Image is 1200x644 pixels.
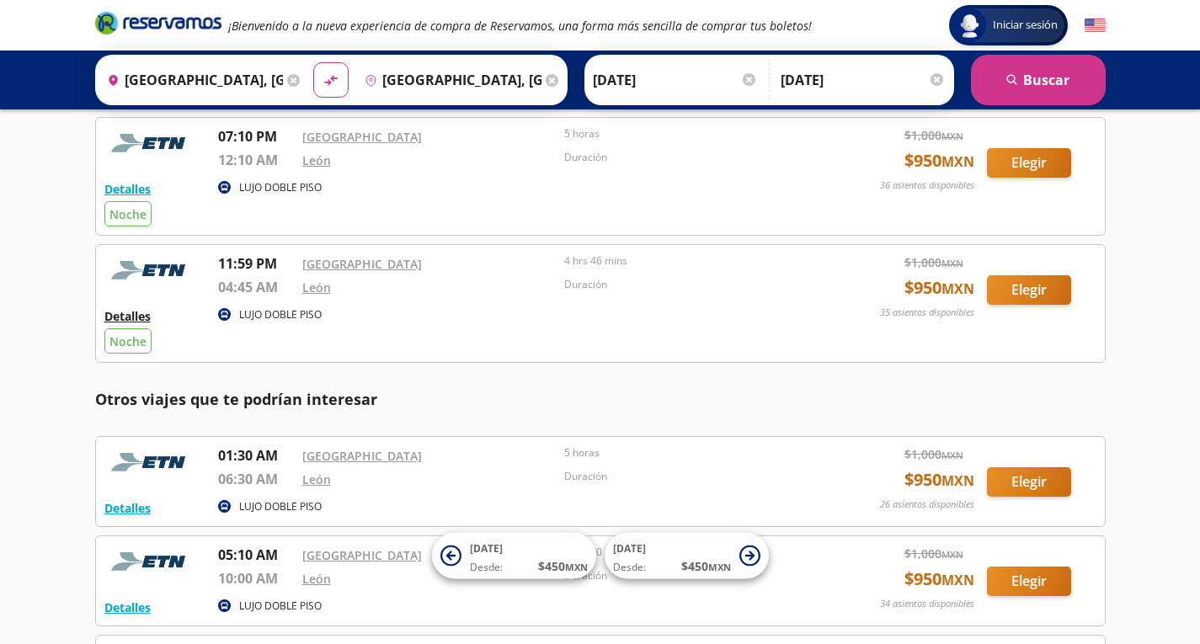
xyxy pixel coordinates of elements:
[593,59,758,101] input: Elegir Fecha
[880,597,974,611] p: 34 asientos disponibles
[941,471,974,490] small: MXN
[100,59,284,101] input: Buscar Origen
[470,541,503,556] span: [DATE]
[358,59,541,101] input: Buscar Destino
[941,449,963,461] small: MXN
[987,275,1071,305] button: Elegir
[302,279,331,295] a: León
[470,560,503,575] span: Desde:
[941,152,974,171] small: MXN
[239,499,322,514] p: LUJO DOBLE PISO
[565,561,588,573] small: MXN
[904,567,974,592] span: $ 950
[95,10,221,40] a: Brand Logo
[941,571,974,589] small: MXN
[302,256,422,272] a: [GEOGRAPHIC_DATA]
[218,126,294,146] p: 07:10 PM
[904,126,963,144] span: $ 1,000
[880,178,974,193] p: 36 asientos disponibles
[218,150,294,170] p: 12:10 AM
[538,557,588,575] span: $ 450
[302,547,422,563] a: [GEOGRAPHIC_DATA]
[104,545,197,578] img: RESERVAMOS
[239,307,322,322] p: LUJO DOBLE PISO
[104,126,197,160] img: RESERVAMOS
[613,560,646,575] span: Desde:
[986,17,1064,34] span: Iniciar sesión
[564,150,819,165] p: Duración
[564,277,819,292] p: Duración
[104,180,151,198] button: Detalles
[880,498,974,512] p: 26 asientos disponibles
[564,126,819,141] p: 5 horas
[302,571,331,587] a: León
[218,545,294,565] p: 05:10 AM
[781,59,946,101] input: Opcional
[239,180,322,195] p: LUJO DOBLE PISO
[987,467,1071,497] button: Elegir
[941,548,963,561] small: MXN
[605,533,769,579] button: [DATE]Desde:$450MXN
[1085,15,1106,36] button: English
[302,471,331,487] a: León
[941,279,974,298] small: MXN
[681,557,731,575] span: $ 450
[941,130,963,142] small: MXN
[302,129,422,145] a: [GEOGRAPHIC_DATA]
[613,541,646,556] span: [DATE]
[904,445,963,463] span: $ 1,000
[109,333,147,349] span: Noche
[218,568,294,588] p: 10:00 AM
[218,469,294,489] p: 06:30 AM
[904,253,963,271] span: $ 1,000
[104,599,151,616] button: Detalles
[228,18,812,34] em: ¡Bienvenido a la nueva experiencia de compra de Reservamos, una forma más sencilla de comprar tus...
[218,277,294,297] p: 04:45 AM
[218,445,294,466] p: 01:30 AM
[104,307,151,325] button: Detalles
[904,545,963,562] span: $ 1,000
[880,306,974,320] p: 35 asientos disponibles
[564,469,819,484] p: Duración
[302,152,331,168] a: León
[904,275,974,301] span: $ 950
[971,55,1106,105] button: Buscar
[987,567,1071,596] button: Elegir
[104,499,151,517] button: Detalles
[432,533,596,579] button: [DATE]Desde:$450MXN
[904,467,974,492] span: $ 950
[302,448,422,464] a: [GEOGRAPHIC_DATA]
[104,445,197,479] img: RESERVAMOS
[941,257,963,269] small: MXN
[109,206,147,222] span: Noche
[564,445,819,460] p: 5 horas
[95,10,221,35] i: Brand Logo
[564,253,819,269] p: 4 hrs 46 mins
[239,599,322,614] p: LUJO DOBLE PISO
[904,148,974,173] span: $ 950
[104,253,197,287] img: RESERVAMOS
[708,561,731,573] small: MXN
[95,388,1106,411] p: Otros viajes que te podrían interesar
[218,253,294,274] p: 11:59 PM
[987,148,1071,178] button: Elegir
